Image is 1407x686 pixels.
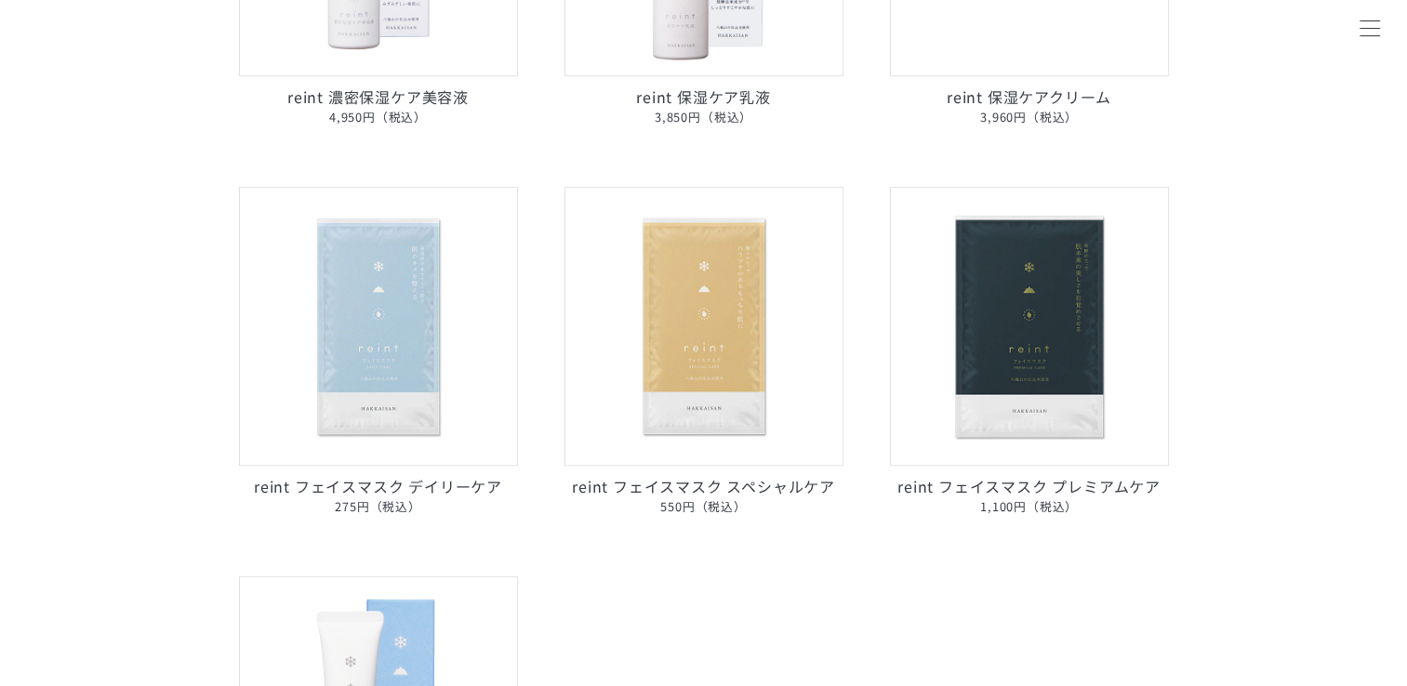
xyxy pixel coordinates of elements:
a: reint フェイスマスク プレミアムケア reint フェイスマスク プレミアムケア1,100円（税込） [890,187,1169,517]
span: 275円（税込） [239,497,518,517]
img: reint フェイスマスク プレミアムケア [890,187,1169,466]
p: reint 保湿ケア乳液 [564,86,843,127]
img: reint フェイスマスク デイリーケア [239,187,518,466]
p: reint フェイスマスク デイリーケア [239,475,518,517]
p: reint 濃密保湿ケア美容液 [239,86,518,127]
span: 1,100円（税込） [890,497,1169,517]
img: reint フェイスマスク スペシャルケア [564,187,843,466]
span: 4,950円（税込） [239,108,518,127]
span: 550円（税込） [564,497,843,517]
span: 3,960円（税込） [890,108,1169,127]
a: reint フェイスマスク スペシャルケア reint フェイスマスク スペシャルケア550円（税込） [564,187,843,517]
p: reint 保湿ケアクリーム [890,86,1169,127]
p: reint フェイスマスク スペシャルケア [564,475,843,517]
a: reint フェイスマスク デイリーケア reint フェイスマスク デイリーケア275円（税込） [239,187,518,517]
p: reint フェイスマスク プレミアムケア [890,475,1169,517]
span: 3,850円（税込） [564,108,843,127]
